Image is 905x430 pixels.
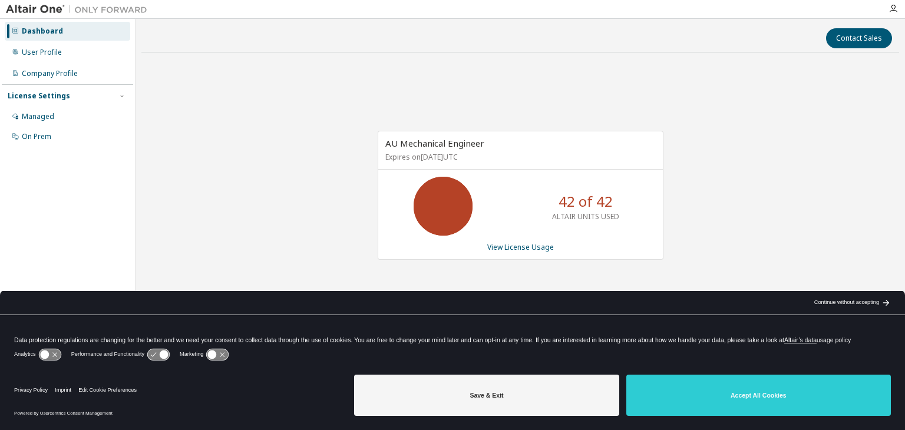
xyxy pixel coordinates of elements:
[826,28,892,48] button: Contact Sales
[22,27,63,36] div: Dashboard
[487,242,554,252] a: View License Usage
[385,137,484,149] span: AU Mechanical Engineer
[8,91,70,101] div: License Settings
[559,191,613,211] p: 42 of 42
[22,132,51,141] div: On Prem
[552,211,619,221] p: ALTAIR UNITS USED
[6,4,153,15] img: Altair One
[22,112,54,121] div: Managed
[22,48,62,57] div: User Profile
[385,152,653,162] p: Expires on [DATE] UTC
[22,69,78,78] div: Company Profile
